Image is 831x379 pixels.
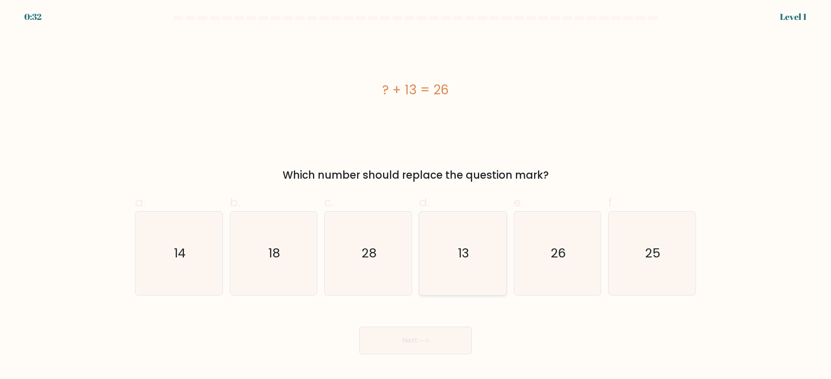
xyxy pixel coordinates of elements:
[419,194,429,211] span: d.
[608,194,614,211] span: f.
[135,80,696,100] div: ? + 13 = 26
[230,194,240,211] span: b.
[514,194,523,211] span: e.
[645,244,661,262] text: 25
[458,244,469,262] text: 13
[361,244,377,262] text: 28
[140,167,691,183] div: Which number should replace the question mark?
[268,244,280,262] text: 18
[135,194,145,211] span: a.
[551,244,566,262] text: 26
[24,10,42,23] div: 0:32
[174,244,186,262] text: 14
[324,194,334,211] span: c.
[359,327,472,354] button: Next
[780,10,807,23] div: Level 1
